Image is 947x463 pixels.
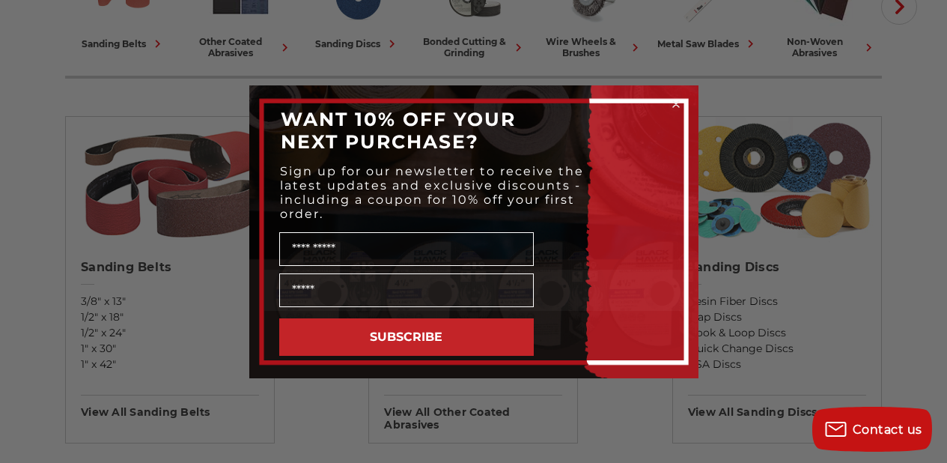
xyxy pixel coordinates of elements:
span: WANT 10% OFF YOUR NEXT PURCHASE? [281,108,516,153]
button: Close dialog [669,97,683,112]
button: SUBSCRIBE [279,318,534,356]
span: Sign up for our newsletter to receive the latest updates and exclusive discounts - including a co... [280,164,584,221]
span: Contact us [853,423,922,437]
input: Email [279,273,534,307]
button: Contact us [812,407,932,452]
